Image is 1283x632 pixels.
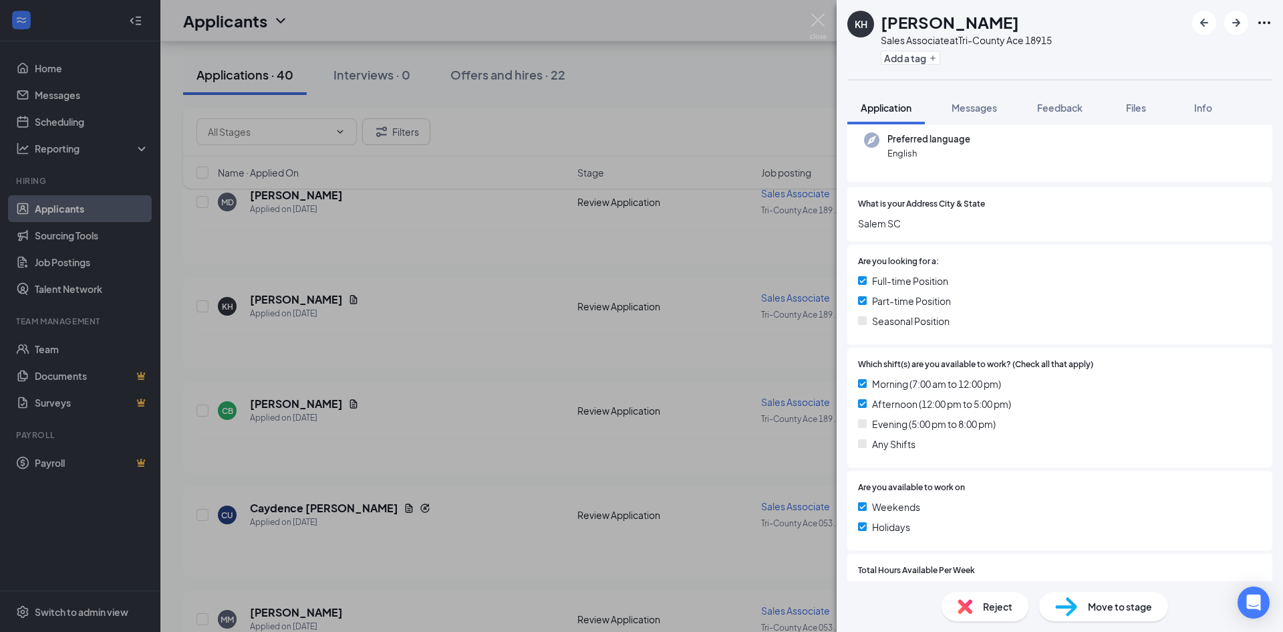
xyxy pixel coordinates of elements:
svg: ArrowRight [1228,15,1244,31]
span: Files [1126,102,1146,114]
span: Holidays [872,520,910,534]
span: Messages [952,102,997,114]
span: Salem SC [858,216,1262,231]
span: Evening (5:00 pm to 8:00 pm) [872,417,996,431]
div: Open Intercom Messenger [1238,587,1270,619]
button: ArrowLeftNew [1192,11,1216,35]
div: Sales Associate at Tri-County Ace 18915 [881,33,1052,47]
button: PlusAdd a tag [881,51,940,65]
span: Application [861,102,911,114]
span: English [887,146,970,160]
span: Which shift(s) are you available to work? (Check all that apply) [858,358,1093,371]
span: Reject [983,599,1012,614]
span: Weekends [872,500,920,514]
svg: ArrowLeftNew [1196,15,1212,31]
svg: Ellipses [1256,15,1272,31]
span: Full-time Position [872,274,948,288]
span: Move to stage [1088,599,1152,614]
button: ArrowRight [1224,11,1248,35]
span: Seasonal Position [872,314,950,328]
div: KH [855,17,867,31]
span: Any Shifts [872,437,915,451]
span: Are you available to work on [858,482,965,494]
svg: Plus [929,54,937,62]
span: Part-time Position [872,294,951,308]
span: Preferred language [887,132,970,146]
h1: [PERSON_NAME] [881,11,1019,33]
span: Morning (7:00 am to 12:00 pm) [872,377,1001,391]
span: Info [1194,102,1212,114]
span: Total Hours Available Per Week [858,564,975,577]
span: Feedback [1037,102,1083,114]
span: What is your Address City & State [858,198,985,211]
span: Afternoon (12:00 pm to 5:00 pm) [872,397,1011,411]
span: Are you looking for a: [858,255,939,268]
